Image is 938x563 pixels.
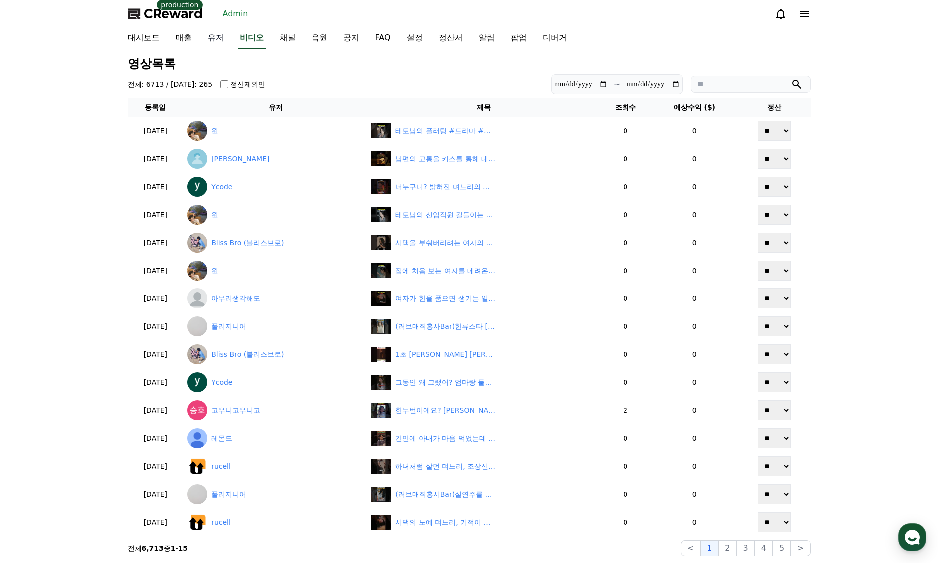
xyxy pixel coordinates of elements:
td: [DATE] [128,201,184,229]
a: 고우니고우니고 [187,400,363,420]
a: 간만에 아내가 마음 먹었는데 남편이 마마보이?! [371,431,596,446]
div: 시댁을 부숴버리려는 여자의 이야기 24화 | 시어머니 뒷목 잡게하는 며느리 | 깜포 [395,238,495,248]
a: 그동안 왜 그랬어? 엄마랑 둘이 살아~ | 조상신과 시댁을 묵사발 냈습니다 #숏차 #shortcha #조상신과시댁을묵사발냈습니다 #숏드라마 #드라마 [371,375,596,390]
div: 그동안 왜 그랬어? 엄마랑 둘이 살아~ | 조상신과 시댁을 묵사발 냈습니다 #숏차 #shortcha #조상신과시댁을묵사발냈습니다 #숏드라마 #드라마 [395,377,495,388]
h4: 전체: 6713 / [DATE]: 265 [128,79,213,89]
a: 폴리지니어 [187,484,363,504]
td: [DATE] [128,145,184,173]
a: 홈 [3,316,66,341]
button: < [681,540,700,556]
td: 2 [600,396,651,424]
a: [PERSON_NAME] [187,149,363,169]
a: 너누구니? 밝혀진 며느리의 실체 | 조상신과 시댁을 묵사발 냈습니다 #숏차 #shortcha #조상신과시댁을묵사발냈습니다 #drama #드라마 [371,179,596,194]
img: Bliss Bro (블리스브로) [187,233,207,253]
td: [DATE] [128,452,184,480]
th: 예상수익 ($) [651,98,738,117]
div: (러브매직홍시Bar)실연주를 한류스타에게 먹이려고 하는 오홍시 #러브매직홍시bar #숏차 #shortcha #드라마 #drama [395,489,495,500]
span: 설정 [154,331,166,339]
h3: 영상목록 [128,57,811,70]
th: 등록일 [128,98,184,117]
td: 0 [600,508,651,536]
td: 0 [651,396,738,424]
strong: 6,713 [142,544,164,552]
img: 원 [187,205,207,225]
img: default.jpg [371,263,391,278]
td: 0 [651,117,738,145]
img: default.jpg [371,207,391,222]
td: 0 [600,173,651,201]
a: FAQ [367,28,399,49]
a: rucell [187,512,363,532]
button: 1 [700,540,718,556]
a: CReward [128,6,203,22]
img: undefined [371,403,391,418]
td: 0 [600,452,651,480]
img: default.jpg [371,487,391,502]
a: Ycode [187,177,363,197]
img: default.jpg [371,319,391,334]
div: 하녀처럼 살던 며느리, 조상신도 분노한 충격적인 음모…#시댁갈등 [395,461,495,472]
td: 0 [651,257,738,284]
img: Ycode [187,372,207,392]
a: 테토남의 플러팅 #드라마 #리뷰 #합법불륜 [371,123,596,138]
img: default.jpg [371,459,391,474]
div: 한두번이에요? 이게 무슨 소리에요? #숏챠 #shortcha #내 남편이 나를 죽였다 [395,405,495,416]
td: 0 [600,312,651,340]
a: 설정 [129,316,192,341]
a: 시댁의 노예 며느리, 기적이 찾아왔다! #쇼츠드라마 #맛있는영화 [371,515,596,530]
button: > [791,540,810,556]
td: [DATE] [128,508,184,536]
div: (러브매직홍사Bar)한류스타 차성운를 만나러 간 오홍시 #러브매직홍시bar #숏차 #shortcha #드라마 #drama [395,321,495,332]
th: 정산 [738,98,811,117]
a: 대시보드 [120,28,168,49]
a: 여자가 한을 품으면 생기는 일~!이제 그녀는 더이상 예전의 그녀가 아니다!!#숏챠 #shortcha #조상신과 시댁을 묵사발냈습니다#숏드라마#한국드라마추천#복수드라마#사이다드라마 [371,291,596,306]
a: Ycode [187,372,363,392]
a: Admin [219,6,252,22]
span: CReward [144,6,203,22]
td: [DATE] [128,284,184,312]
img: 원 [187,261,207,281]
img: default.jpg [371,431,391,446]
td: 0 [651,424,738,452]
td: 0 [651,145,738,173]
button: 2 [718,540,736,556]
a: 남편의 고통을 키스를 통해 대신하였다 #숏챠 #shortcha #세상에서가장아픈키스 [371,151,596,166]
button: 5 [773,540,791,556]
td: 0 [600,340,651,368]
div: 테토남의 신입직원 길들이는 방법 #드라마 #리뷰 #테토남 [395,210,495,220]
a: 집에 처음 보는 여자를 데려온 남편 #드라마 #리뷰 [371,263,596,278]
td: [DATE] [128,257,184,284]
td: 0 [651,312,738,340]
a: 레몬드 [187,428,363,448]
td: 0 [651,284,738,312]
a: 폴리지니어 [187,316,363,336]
td: 0 [651,173,738,201]
button: 3 [737,540,755,556]
a: 테토남의 신입직원 길들이는 방법 #드라마 #리뷰 #테토남 [371,207,596,222]
a: rucell [187,456,363,476]
a: 설정 [399,28,431,49]
img: default.jpg [371,179,391,194]
td: [DATE] [128,173,184,201]
img: default.jpg [371,375,391,390]
div: 남편의 고통을 키스를 통해 대신하였다 #숏챠 #shortcha #세상에서가장아픈키스 [395,154,495,164]
td: 0 [600,145,651,173]
a: 정산서 [431,28,471,49]
img: rucell [187,456,207,476]
img: Ycode [187,177,207,197]
th: 제목 [367,98,600,117]
th: 유저 [183,98,367,117]
div: 테토남의 플러팅 #드라마 #리뷰 #합법불륜 [395,126,495,136]
td: [DATE] [128,117,184,145]
span: 홈 [31,331,37,339]
img: default.jpg [371,151,391,166]
td: 0 [600,117,651,145]
td: 0 [651,508,738,536]
a: 매출 [168,28,200,49]
td: 0 [651,480,738,508]
td: [DATE] [128,229,184,257]
td: [DATE] [128,396,184,424]
a: 비디오 [238,28,266,49]
div: 1초 혜리 여주가 죽어서 복수하는 이야기 5화 | 운명 | 깜포 [395,349,495,360]
a: Bliss Bro (블리스브로) [187,233,363,253]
